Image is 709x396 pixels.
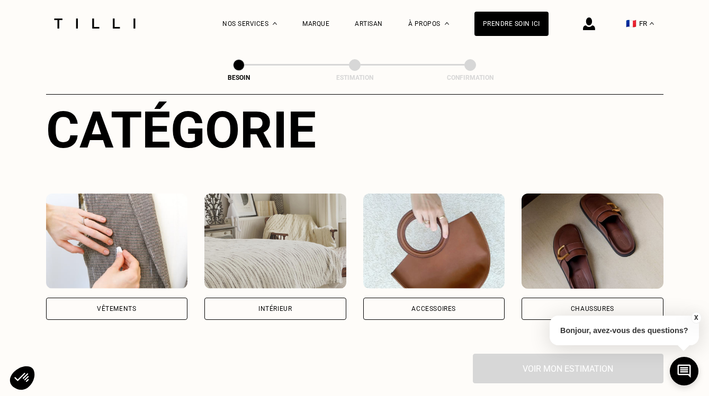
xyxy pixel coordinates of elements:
img: menu déroulant [650,22,654,25]
div: Accessoires [411,306,456,312]
img: Logo du service de couturière Tilli [50,19,139,29]
div: Confirmation [417,74,523,81]
div: Intérieur [258,306,292,312]
p: Bonjour, avez-vous des questions? [550,316,699,345]
button: X [690,312,701,324]
img: Menu déroulant à propos [445,22,449,25]
a: Artisan [355,20,383,27]
img: Menu déroulant [273,22,277,25]
img: Vêtements [46,194,188,289]
span: 🇫🇷 [626,19,636,29]
div: Vêtements [97,306,136,312]
div: Besoin [186,74,292,81]
a: Prendre soin ici [474,12,549,36]
img: Intérieur [204,194,346,289]
a: Marque [302,20,329,27]
div: Catégorie [46,100,663,160]
img: Chaussures [522,194,663,289]
img: Accessoires [363,194,505,289]
div: Estimation [302,74,408,81]
img: icône connexion [583,17,595,30]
